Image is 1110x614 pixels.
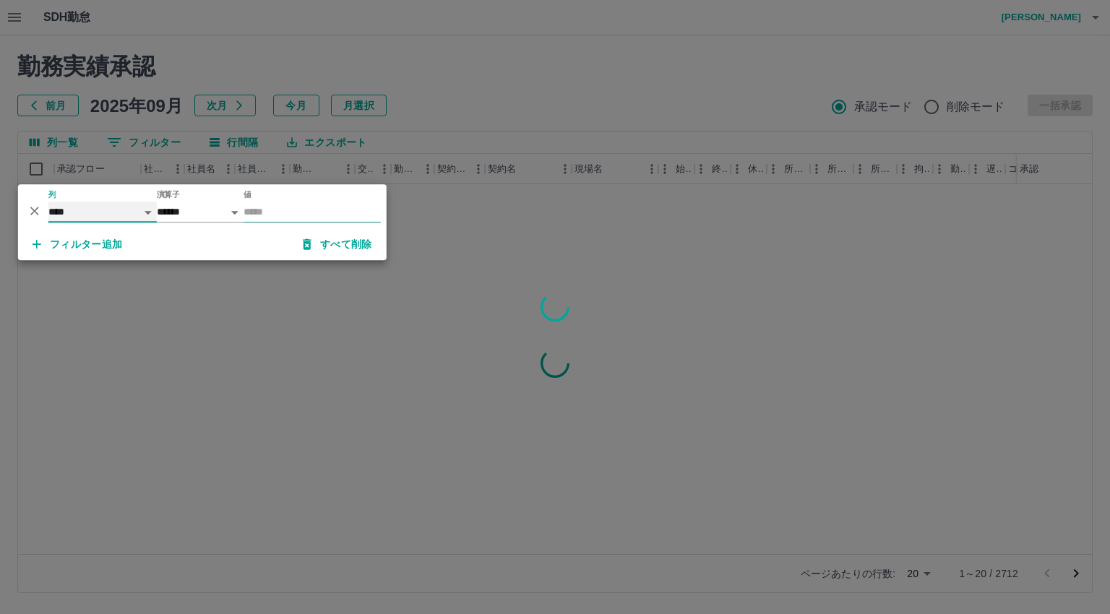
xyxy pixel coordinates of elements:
[157,189,180,200] label: 演算子
[24,200,46,222] button: 削除
[48,189,56,200] label: 列
[244,189,251,200] label: 値
[291,231,384,257] button: すべて削除
[21,231,134,257] button: フィルター追加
